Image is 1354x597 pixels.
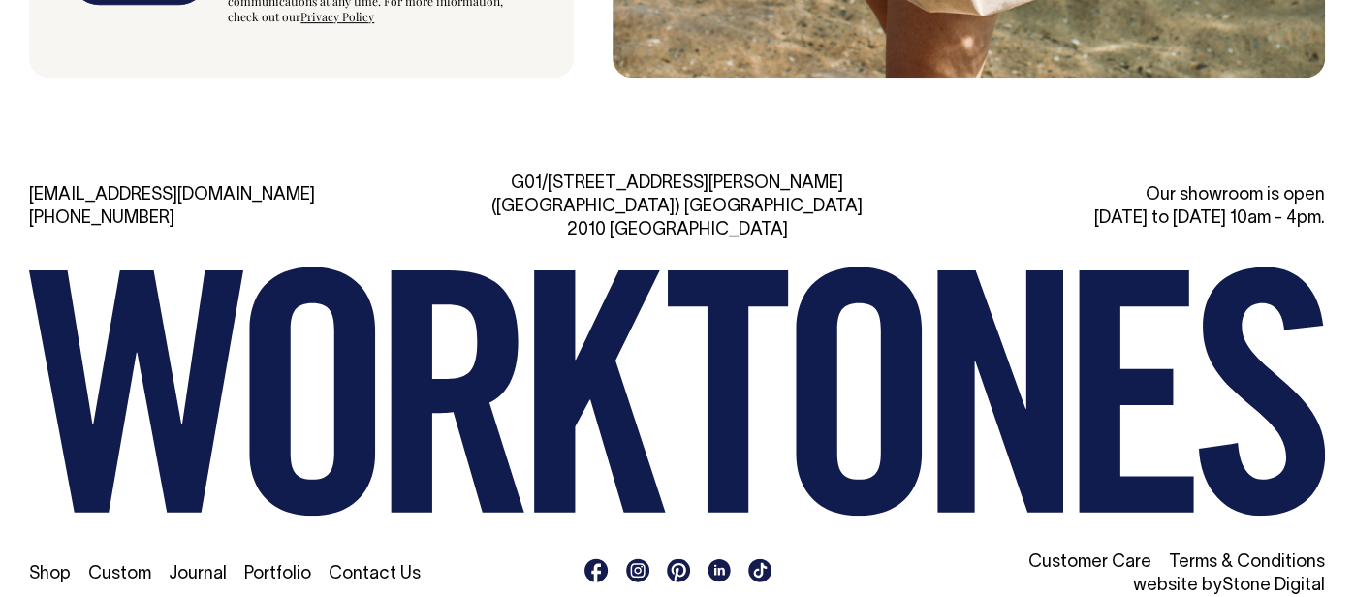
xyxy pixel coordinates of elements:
a: [EMAIL_ADDRESS][DOMAIN_NAME] [29,187,315,204]
div: Our showroom is open [DATE] to [DATE] 10am - 4pm. [912,184,1325,231]
a: Privacy Policy [300,9,374,24]
div: G01/[STREET_ADDRESS][PERSON_NAME] ([GEOGRAPHIC_DATA]) [GEOGRAPHIC_DATA] 2010 [GEOGRAPHIC_DATA] [471,173,884,242]
a: Contact Us [329,566,421,582]
a: Custom [88,566,151,582]
a: Stone Digital [1222,578,1325,594]
a: Journal [169,566,227,582]
a: Shop [29,566,71,582]
a: Customer Care [1028,554,1151,571]
a: Portfolio [244,566,311,582]
a: Terms & Conditions [1169,554,1325,571]
a: [PHONE_NUMBER] [29,210,174,227]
